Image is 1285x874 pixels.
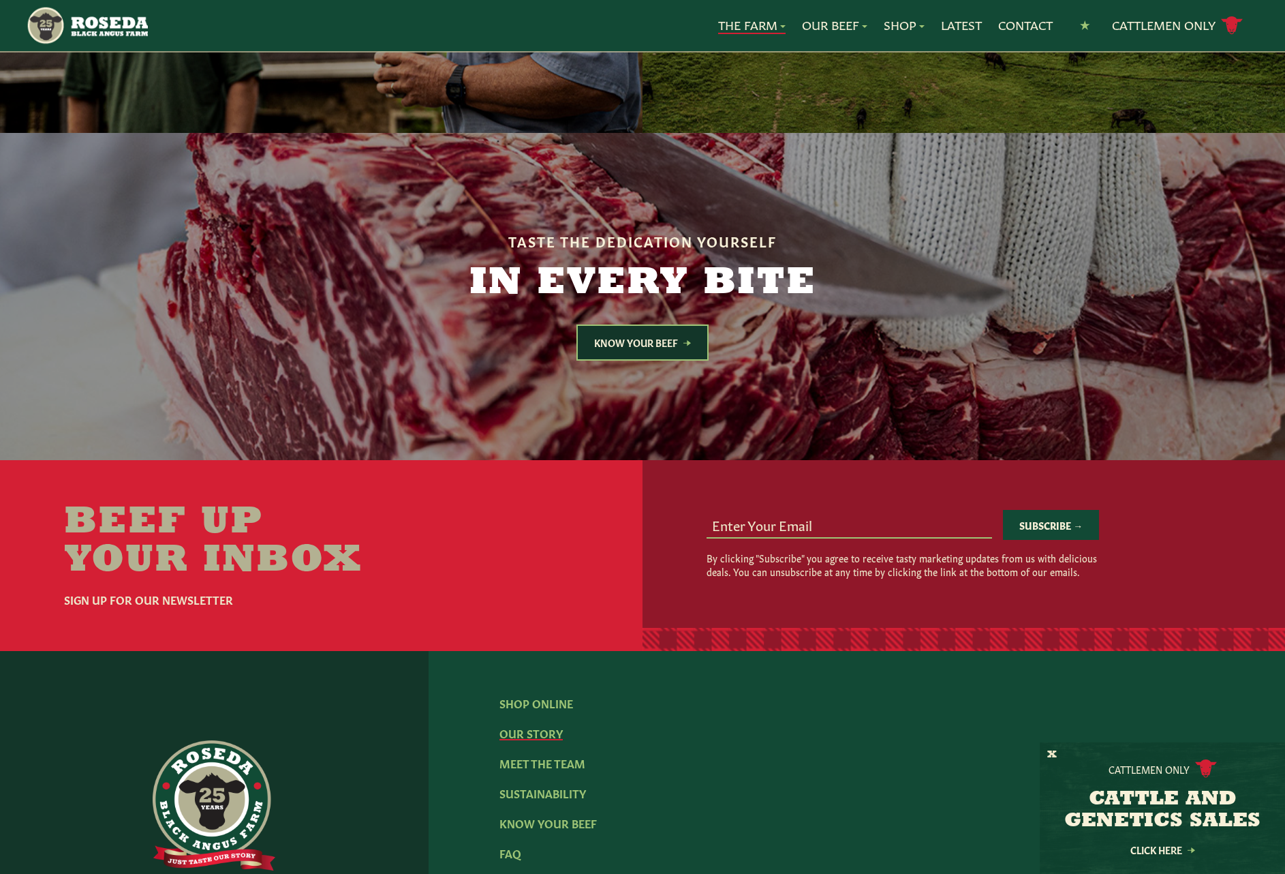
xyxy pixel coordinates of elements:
[998,16,1053,34] a: Contact
[1003,510,1099,540] button: Subscribe →
[884,16,925,34] a: Shop
[576,325,709,361] a: Know Your Beef
[718,16,786,34] a: The Farm
[381,265,904,303] h2: In Every Bite
[499,815,597,830] a: Know Your Beef
[153,740,275,871] img: https://roseda.com/wp-content/uploads/2021/06/roseda-25-full@2x.png
[802,16,867,34] a: Our Beef
[1057,789,1268,832] h3: CATTLE AND GENETICS SALES
[64,504,413,580] h2: Beef Up Your Inbox
[64,591,413,607] h6: Sign Up For Our Newsletter
[381,233,904,248] h6: Taste the Dedication Yourself
[499,695,573,710] a: Shop Online
[499,725,563,740] a: Our Story
[1101,845,1224,854] a: Click Here
[1195,759,1217,778] img: cattle-icon.svg
[1109,762,1190,776] p: Cattlemen Only
[707,511,992,537] input: Enter Your Email
[499,755,585,770] a: Meet The Team
[1047,748,1057,762] button: X
[1112,14,1243,37] a: Cattlemen Only
[26,5,148,46] img: https://roseda.com/wp-content/uploads/2021/05/roseda-25-header.png
[499,845,521,860] a: FAQ
[499,785,586,800] a: Sustainability
[707,551,1099,578] p: By clicking "Subscribe" you agree to receive tasty marketing updates from us with delicious deals...
[941,16,982,34] a: Latest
